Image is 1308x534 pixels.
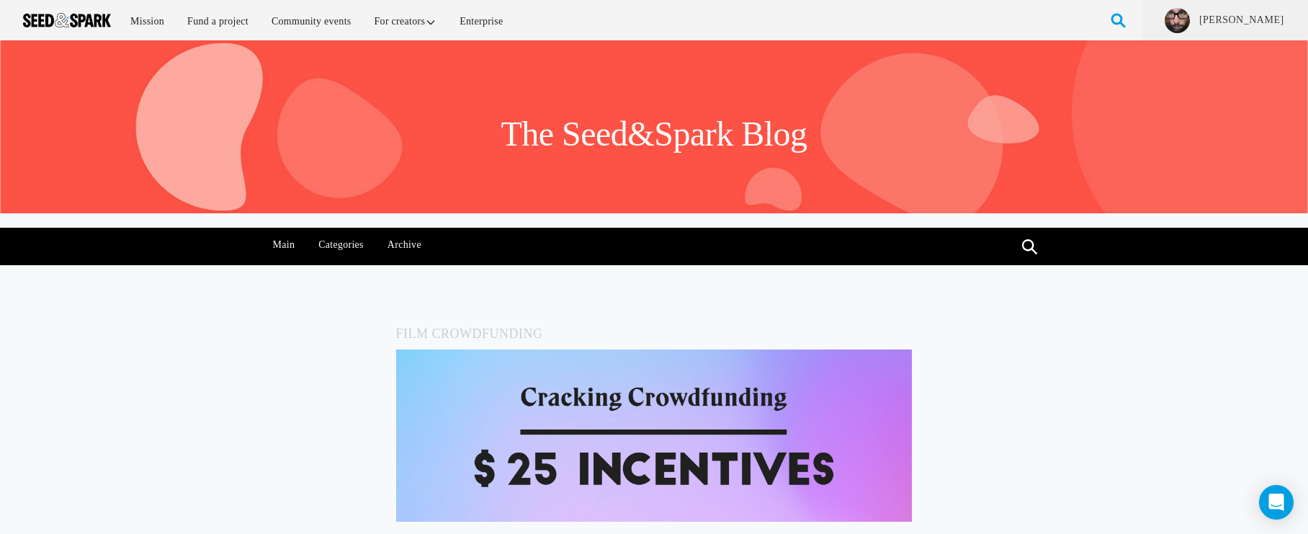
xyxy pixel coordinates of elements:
[1165,8,1190,33] img: 0a23383cb42832b7.jpg
[396,350,913,522] img: blog%20head.jpg
[501,112,807,156] h1: The Seed&Spark Blog
[177,6,259,37] a: Fund a project
[380,228,429,262] a: Archive
[311,228,372,262] a: Categories
[396,323,913,344] h5: Film Crowdfunding
[265,228,303,262] a: Main
[449,6,513,37] a: Enterprise
[1259,485,1294,520] div: Open Intercom Messenger
[364,6,447,37] a: For creators
[23,13,111,27] img: Seed amp; Spark
[261,6,362,37] a: Community events
[1198,13,1285,27] a: [PERSON_NAME]
[120,6,174,37] a: Mission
